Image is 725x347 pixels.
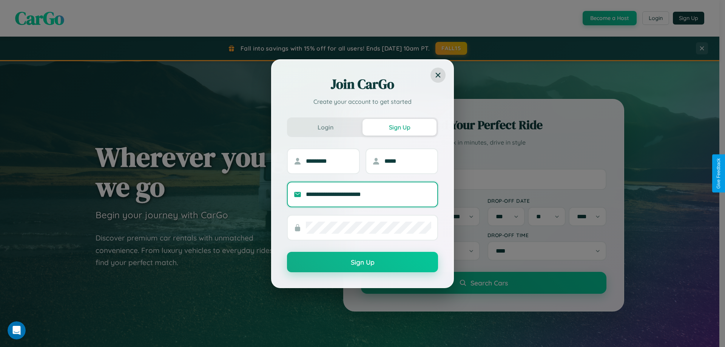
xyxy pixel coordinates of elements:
h2: Join CarGo [287,75,438,93]
p: Create your account to get started [287,97,438,106]
button: Login [288,119,362,136]
button: Sign Up [287,252,438,272]
iframe: Intercom live chat [8,321,26,339]
div: Give Feedback [716,158,721,189]
button: Sign Up [362,119,437,136]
